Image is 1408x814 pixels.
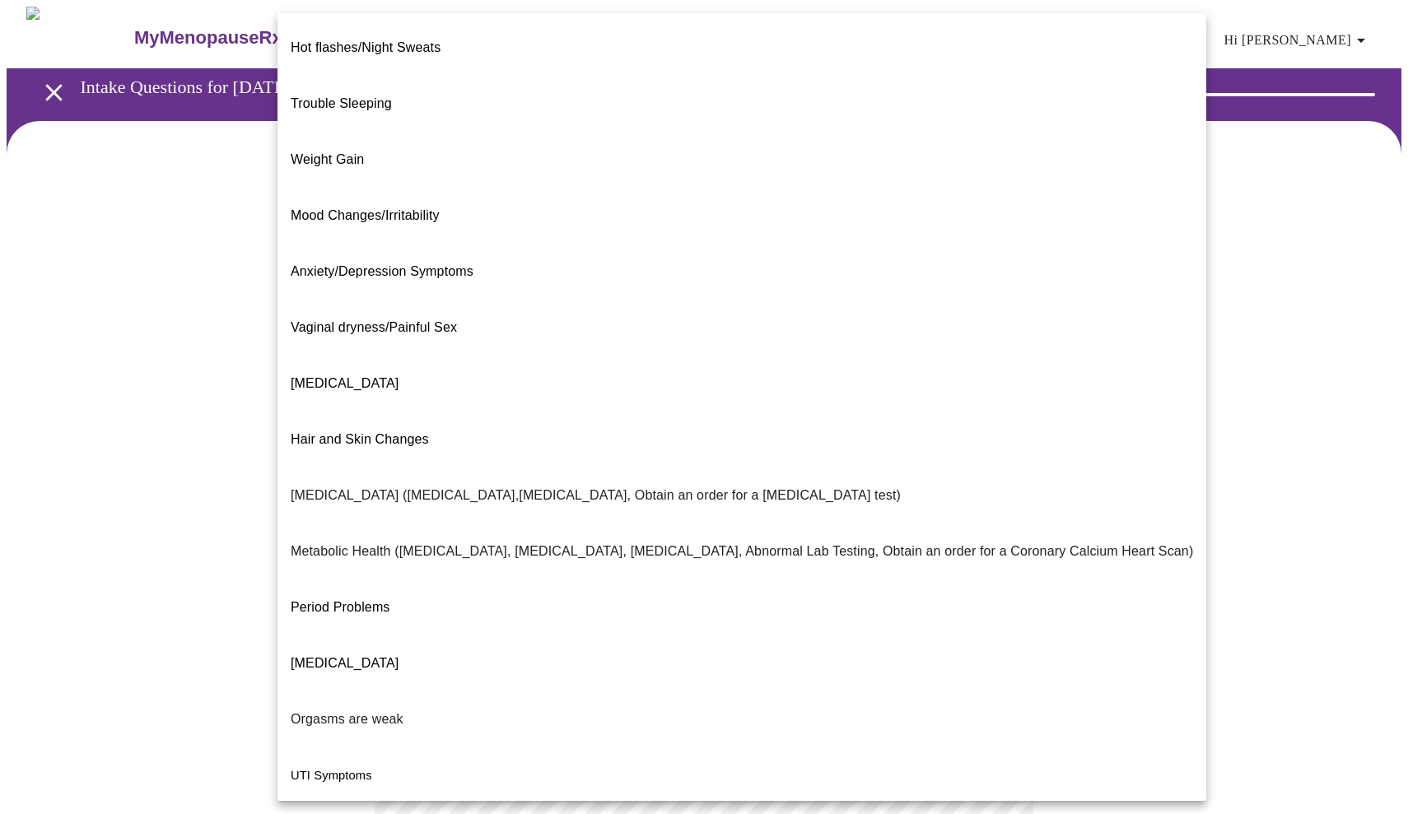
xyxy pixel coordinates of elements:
span: Hot flashes/Night Sweats [291,40,441,54]
p: [MEDICAL_DATA] ([MEDICAL_DATA],[MEDICAL_DATA], Obtain an order for a [MEDICAL_DATA] test) [291,486,901,505]
p: Metabolic Health ([MEDICAL_DATA], [MEDICAL_DATA], [MEDICAL_DATA], Abnormal Lab Testing, Obtain an... [291,542,1193,561]
span: Anxiety/Depression Symptoms [291,264,473,278]
span: Mood Changes/Irritability [291,208,440,222]
span: Hair and Skin Changes [291,432,429,446]
span: [MEDICAL_DATA] [291,656,399,670]
span: Vaginal dryness/Painful Sex [291,320,457,334]
span: UTI Symptoms [291,769,372,782]
span: Weight Gain [291,152,364,166]
span: Trouble Sleeping [291,96,392,110]
span: Period Problems [291,600,390,614]
span: [MEDICAL_DATA] [291,376,399,390]
p: Orgasms are weak [291,709,403,729]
